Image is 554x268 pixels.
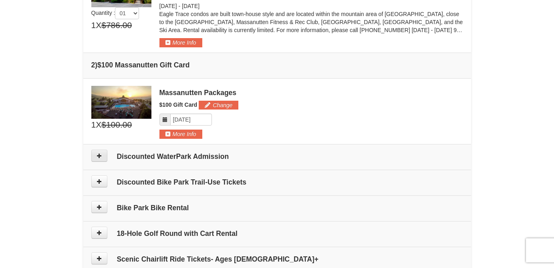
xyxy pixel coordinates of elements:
[91,178,463,186] h4: Discounted Bike Park Trail-Use Tickets
[159,3,177,9] span: [DATE]
[91,152,463,160] h4: Discounted WaterPark Admission
[96,19,101,31] span: X
[91,229,463,238] h4: 18-Hole Golf Round with Cart Rental
[199,101,238,110] button: Change
[96,119,101,131] span: X
[159,10,463,34] p: Eagle Trace condos are built town-house style and are located within the mountain area of [GEOGRA...
[91,19,96,31] span: 1
[91,86,151,119] img: 6619879-1.jpg
[159,38,202,47] button: More Info
[95,61,97,69] span: )
[159,102,197,108] span: $100 Gift Card
[91,10,139,16] span: Quantity :
[101,19,132,31] span: $786.00
[91,119,96,131] span: 1
[101,119,132,131] span: $100.00
[178,3,180,9] span: -
[91,61,463,69] h4: 2 $100 Massanutten Gift Card
[91,204,463,212] h4: Bike Park Bike Rental
[159,89,463,97] div: Massanutten Packages
[159,130,202,138] button: More Info
[91,255,463,263] h4: Scenic Chairlift Ride Tickets- Ages [DEMOGRAPHIC_DATA]+
[182,3,199,9] span: [DATE]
